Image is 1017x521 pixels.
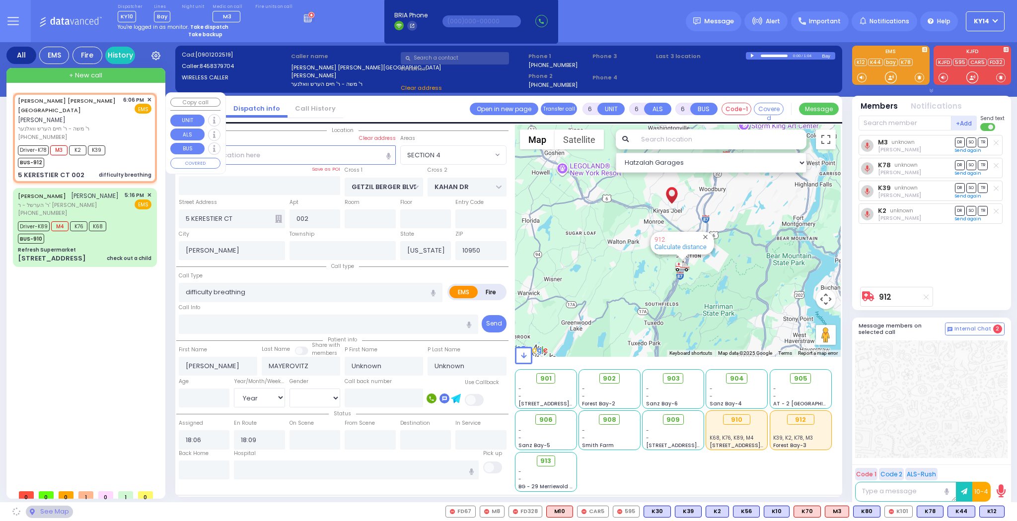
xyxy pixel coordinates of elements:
a: [PERSON_NAME] [PERSON_NAME][GEOGRAPHIC_DATA] [18,97,116,115]
span: 1 [78,491,93,499]
span: - [518,434,521,442]
span: M3 [223,12,231,20]
span: Help [937,17,950,26]
span: Phone 4 [592,73,653,82]
a: History [105,47,135,64]
label: Medic on call [213,4,244,10]
label: Caller name [291,52,397,61]
button: COVERED [170,158,220,169]
button: Toggle fullscreen view [816,130,836,149]
label: Entry Code [455,198,484,206]
span: You're logged in as monitor. [118,23,189,31]
label: On Scene [290,419,314,427]
span: K68, K76, K89, M4 [710,434,753,442]
span: 906 [539,415,553,425]
span: K39 [88,145,105,155]
span: [0901202519] [195,51,233,59]
label: Clear address [359,134,396,142]
span: DR [955,160,965,170]
label: WIRELESS CALLER [182,73,288,82]
span: BRIA Phone [394,11,428,20]
input: Search location here [179,145,396,164]
span: Sanz Bay-6 [646,400,678,407]
span: - [518,427,521,434]
span: unknown [890,207,913,214]
span: unknown [894,161,918,169]
span: SO [966,183,976,193]
label: Lines [154,4,170,10]
img: comment-alt.png [947,327,952,332]
span: Forest Bay-2 [582,400,615,407]
div: Fire [73,47,102,64]
a: Dispatch info [226,104,288,113]
span: - [582,385,585,392]
div: 595 [613,506,640,518]
label: Night unit [182,4,204,10]
span: + New call [69,70,102,80]
span: - [646,427,649,434]
span: 908 [603,415,616,425]
a: 912 [654,236,665,243]
a: Send again [955,170,981,176]
label: Last 3 location [656,52,746,61]
div: All [6,47,36,64]
label: EMS [449,286,478,298]
div: difficulty breathing [99,171,151,179]
button: Drag Pegman onto the map to open Street View [816,325,836,345]
span: - [582,434,585,442]
button: BUS [170,143,205,155]
a: K39 [878,184,891,192]
div: K70 [794,506,821,518]
span: K76 [70,221,87,231]
div: AVRUM USHER Z. MAYEROVITZ [663,182,680,211]
span: 0 [98,491,113,499]
label: [PERSON_NAME] [291,71,397,80]
span: - [518,392,521,400]
span: SO [966,160,976,170]
button: Internal Chat 2 [945,323,1005,335]
span: Phone 3 [592,52,653,61]
button: KY14 [966,11,1005,31]
label: Township [290,230,314,238]
label: From Scene [345,419,375,427]
button: Members [861,101,898,112]
span: DR [955,183,965,193]
img: message.svg [693,17,701,25]
a: K44 [868,59,883,66]
span: - [518,385,521,392]
span: - [773,385,776,392]
span: Clear address [401,84,442,92]
h5: Message members on selected call [859,323,945,335]
label: First Name [179,346,207,354]
span: - [710,385,713,392]
div: BLS [917,506,944,518]
img: Google [517,344,550,357]
div: 0:00 [793,50,801,62]
img: Logo [39,15,105,27]
label: Fire [477,286,505,298]
div: K101 [884,506,913,518]
div: K78 [917,506,944,518]
span: BUS-910 [18,234,44,244]
div: Bay [822,52,835,60]
div: K30 [644,506,671,518]
span: SECTION 4 [401,146,493,164]
span: 909 [666,415,680,425]
div: 5 KERESTIER CT 002 [18,170,84,180]
span: - [518,475,521,483]
div: Year/Month/Week/Day [234,378,285,386]
span: - [646,434,649,442]
label: Back Home [179,450,209,457]
button: Code 1 [855,468,877,480]
span: - [518,468,521,475]
label: Last Name [262,345,290,353]
span: SECTION 4 [400,145,507,164]
small: Share with [312,341,340,349]
button: Code 2 [879,468,904,480]
span: Chananya Indig [878,146,921,153]
span: Alert [766,17,780,26]
span: DR [955,137,965,147]
label: Use Callback [465,379,499,387]
span: - [582,427,585,434]
span: K39, K2, K78, M3 [773,434,813,442]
